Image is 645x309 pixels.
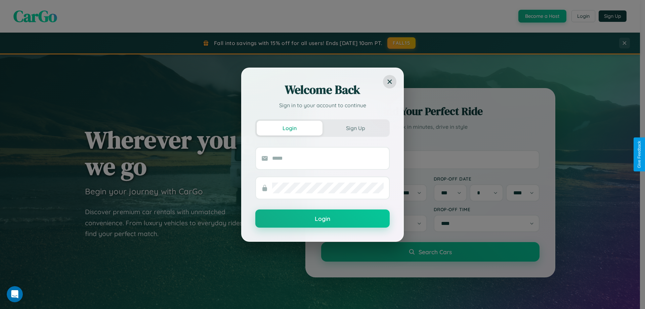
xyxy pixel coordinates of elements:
[322,121,388,136] button: Sign Up
[637,141,642,168] div: Give Feedback
[255,101,390,109] p: Sign in to your account to continue
[257,121,322,136] button: Login
[255,82,390,98] h2: Welcome Back
[7,286,23,302] iframe: Intercom live chat
[255,209,390,228] button: Login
